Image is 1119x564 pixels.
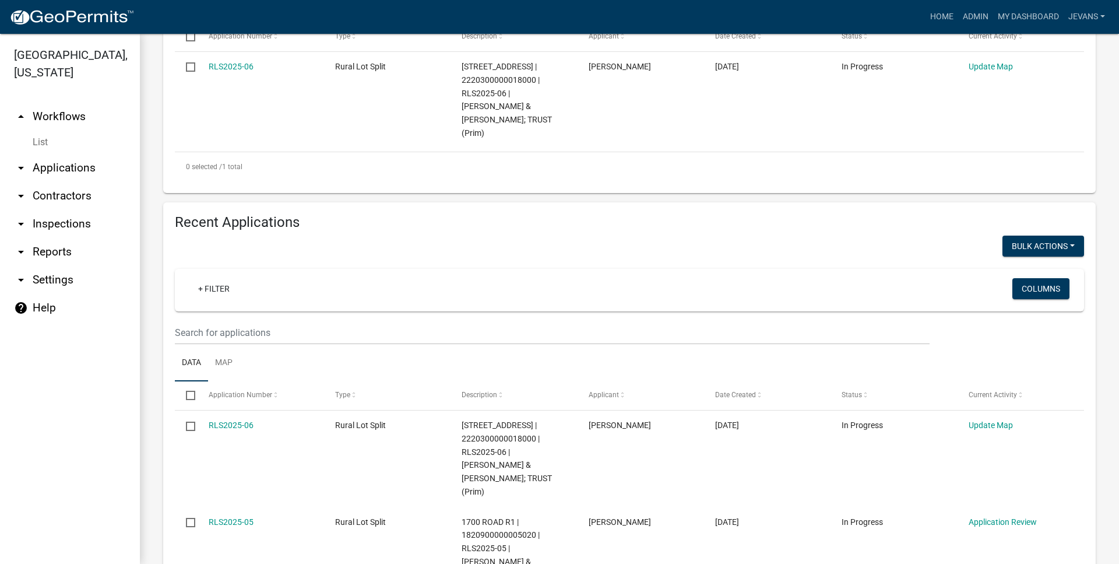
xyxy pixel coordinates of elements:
span: Date Created [715,391,756,399]
datatable-header-cell: Application Number [197,381,323,409]
button: Columns [1012,278,1069,299]
span: Date Created [715,32,756,40]
datatable-header-cell: Type [324,381,451,409]
span: Type [335,391,350,399]
i: arrow_drop_up [14,110,28,124]
span: In Progress [842,517,883,527]
span: Description [462,32,497,40]
span: In Progress [842,421,883,430]
span: 1200 S HWY 99 | 2220300000018000 | RLS2025-06 | MILLER, PHILLIP D & BARBARA K; TRUST (Prim) [462,62,552,138]
datatable-header-cell: Application Number [197,23,323,51]
span: Rural Lot Split [335,517,386,527]
span: Kellie Reasoner [589,62,651,71]
datatable-header-cell: Current Activity [958,381,1084,409]
a: Application Review [969,517,1037,527]
a: Update Map [969,62,1013,71]
a: Update Map [969,421,1013,430]
a: RLS2025-06 [209,62,254,71]
datatable-header-cell: Select [175,381,197,409]
i: arrow_drop_down [14,161,28,175]
datatable-header-cell: Type [324,23,451,51]
span: Applicant [589,391,619,399]
i: arrow_drop_down [14,189,28,203]
span: Status [842,391,862,399]
a: My Dashboard [993,6,1064,28]
datatable-header-cell: Description [451,23,577,51]
span: Kellie Reasoner [589,421,651,430]
button: Bulk Actions [1002,236,1084,257]
i: help [14,301,28,315]
span: Application Number [209,32,272,40]
a: RLS2025-05 [209,517,254,527]
span: Current Activity [969,391,1017,399]
datatable-header-cell: Status [831,23,957,51]
span: 06/26/2025 [715,517,739,527]
span: 08/01/2025 [715,421,739,430]
span: Rural Lot Split [335,62,386,71]
span: 1200 S HWY 99 | 2220300000018000 | RLS2025-06 | MILLER, PHILLIP D & BARBARA K; TRUST (Prim) [462,421,552,496]
a: Map [208,345,240,382]
span: 0 selected / [186,163,222,171]
span: Applicant [589,32,619,40]
h4: Recent Applications [175,214,1084,231]
span: Brian Walburn [589,517,651,527]
datatable-header-cell: Status [831,381,957,409]
a: Admin [958,6,993,28]
datatable-header-cell: Description [451,381,577,409]
a: jevans [1064,6,1110,28]
a: + Filter [189,278,239,299]
input: Search for applications [175,321,930,345]
span: Description [462,391,497,399]
datatable-header-cell: Date Created [704,381,831,409]
span: Rural Lot Split [335,421,386,430]
a: RLS2025-06 [209,421,254,430]
datatable-header-cell: Applicant [578,381,704,409]
i: arrow_drop_down [14,217,28,231]
div: 1 total [175,152,1084,181]
span: Application Number [209,391,272,399]
datatable-header-cell: Date Created [704,23,831,51]
span: In Progress [842,62,883,71]
span: Type [335,32,350,40]
datatable-header-cell: Current Activity [958,23,1084,51]
span: Status [842,32,862,40]
datatable-header-cell: Applicant [578,23,704,51]
i: arrow_drop_down [14,245,28,259]
a: Data [175,345,208,382]
span: Current Activity [969,32,1017,40]
datatable-header-cell: Select [175,23,197,51]
a: Home [926,6,958,28]
span: 08/01/2025 [715,62,739,71]
i: arrow_drop_down [14,273,28,287]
